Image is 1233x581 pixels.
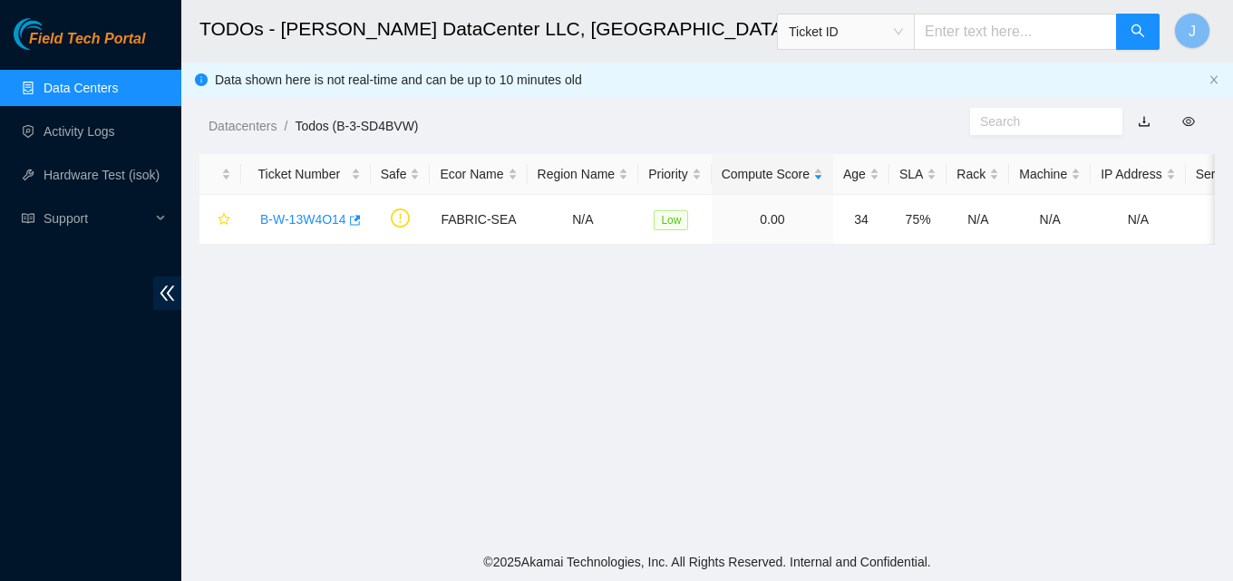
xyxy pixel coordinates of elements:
a: Datacenters [209,119,277,133]
span: Field Tech Portal [29,31,145,48]
button: download [1124,107,1164,136]
span: Support [44,200,150,237]
img: Akamai Technologies [14,18,92,50]
td: N/A [947,195,1009,245]
span: exclamation-circle [391,208,410,228]
td: 0.00 [712,195,833,245]
span: J [1189,20,1196,43]
input: Enter text here... [914,14,1117,50]
input: Search [980,111,1098,131]
span: Low [654,210,688,230]
span: eye [1182,115,1195,128]
a: Data Centers [44,81,118,95]
span: double-left [153,276,181,310]
span: read [22,212,34,225]
button: close [1209,74,1219,86]
span: close [1209,74,1219,85]
a: Akamai TechnologiesField Tech Portal [14,33,145,56]
a: Activity Logs [44,124,115,139]
a: B-W-13W4O14 [260,212,346,227]
td: N/A [1009,195,1091,245]
button: search [1116,14,1160,50]
a: Todos (B-3-SD4BVW) [295,119,418,133]
button: J [1174,13,1210,49]
button: star [209,205,231,234]
td: FABRIC-SEA [430,195,527,245]
footer: © 2025 Akamai Technologies, Inc. All Rights Reserved. Internal and Confidential. [181,543,1233,581]
td: N/A [1091,195,1185,245]
td: N/A [528,195,639,245]
a: Hardware Test (isok) [44,168,160,182]
td: 34 [833,195,889,245]
span: Ticket ID [789,18,903,45]
span: star [218,213,230,228]
span: / [284,119,287,133]
span: search [1131,24,1145,41]
td: 75% [889,195,947,245]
